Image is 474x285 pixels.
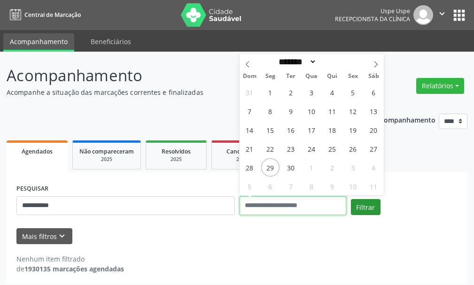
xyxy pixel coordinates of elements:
[7,64,329,87] p: Acompanhamento
[16,264,124,274] div: de
[226,147,258,155] span: Cancelados
[241,83,259,101] span: Agosto 31, 2025
[323,139,342,158] span: Setembro 25, 2025
[323,102,342,120] span: Setembro 11, 2025
[24,11,81,19] span: Central de Marcação
[344,83,362,101] span: Setembro 5, 2025
[241,102,259,120] span: Setembro 7, 2025
[282,121,300,139] span: Setembro 16, 2025
[323,121,342,139] span: Setembro 18, 2025
[218,156,265,163] div: 2025
[352,114,435,125] p: Ano de acompanhamento
[57,231,67,241] i: keyboard_arrow_down
[282,83,300,101] span: Setembro 2, 2025
[416,78,464,94] button: Relatórios
[365,158,383,177] span: Outubro 4, 2025
[153,156,200,163] div: 2025
[303,177,321,195] span: Outubro 8, 2025
[16,254,124,264] div: Nenhum item filtrado
[413,5,433,25] img: img
[344,158,362,177] span: Outubro 3, 2025
[241,177,259,195] span: Outubro 5, 2025
[303,121,321,139] span: Setembro 17, 2025
[344,139,362,158] span: Setembro 26, 2025
[342,73,363,79] span: Sex
[261,177,280,195] span: Outubro 6, 2025
[433,5,451,25] button: 
[303,158,321,177] span: Outubro 1, 2025
[344,177,362,195] span: Outubro 10, 2025
[365,121,383,139] span: Setembro 20, 2025
[282,102,300,120] span: Setembro 9, 2025
[303,102,321,120] span: Setembro 10, 2025
[451,7,467,23] button: apps
[240,73,260,79] span: Dom
[282,158,300,177] span: Setembro 30, 2025
[365,102,383,120] span: Setembro 13, 2025
[303,83,321,101] span: Setembro 3, 2025
[84,33,138,50] a: Beneficiários
[7,7,81,23] a: Central de Marcação
[16,228,72,245] button: Mais filtroskeyboard_arrow_down
[303,139,321,158] span: Setembro 24, 2025
[365,139,383,158] span: Setembro 27, 2025
[276,57,317,67] select: Month
[261,139,280,158] span: Setembro 22, 2025
[261,158,280,177] span: Setembro 29, 2025
[335,7,410,15] div: Uspe Uspe
[282,139,300,158] span: Setembro 23, 2025
[162,147,191,155] span: Resolvidos
[241,139,259,158] span: Setembro 21, 2025
[282,177,300,195] span: Outubro 7, 2025
[22,147,53,155] span: Agendados
[344,102,362,120] span: Setembro 12, 2025
[363,73,384,79] span: Sáb
[79,156,134,163] div: 2025
[24,264,124,273] strong: 1930135 marcações agendadas
[351,199,381,215] button: Filtrar
[323,177,342,195] span: Outubro 9, 2025
[16,182,48,196] label: PESQUISAR
[261,102,280,120] span: Setembro 8, 2025
[317,57,348,67] input: Year
[241,158,259,177] span: Setembro 28, 2025
[323,83,342,101] span: Setembro 4, 2025
[437,8,447,19] i: 
[3,33,74,52] a: Acompanhamento
[323,158,342,177] span: Outubro 2, 2025
[365,83,383,101] span: Setembro 6, 2025
[335,15,410,23] span: Recepcionista da clínica
[344,121,362,139] span: Setembro 19, 2025
[260,73,280,79] span: Seg
[7,87,329,97] p: Acompanhe a situação das marcações correntes e finalizadas
[322,73,342,79] span: Qui
[365,177,383,195] span: Outubro 11, 2025
[261,121,280,139] span: Setembro 15, 2025
[261,83,280,101] span: Setembro 1, 2025
[241,121,259,139] span: Setembro 14, 2025
[301,73,322,79] span: Qua
[280,73,301,79] span: Ter
[79,147,134,155] span: Não compareceram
